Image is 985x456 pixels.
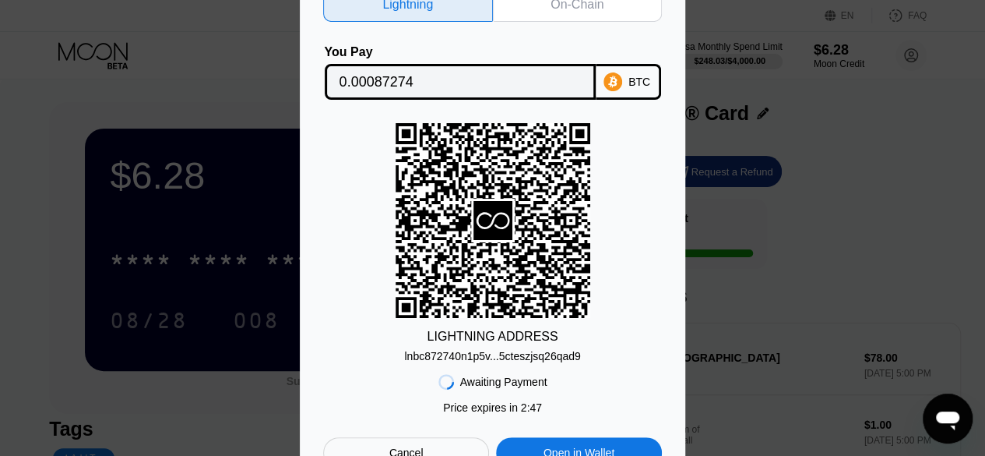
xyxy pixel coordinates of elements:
div: LIGHTNING ADDRESS [427,330,558,344]
div: Price expires in [443,401,542,414]
span: 2 : 47 [521,401,542,414]
div: You PayBTC [323,45,662,100]
div: lnbc872740n1p5v...5cteszjsq26qad9 [404,350,580,362]
div: Awaiting Payment [460,376,547,388]
div: lnbc872740n1p5v...5cteszjsq26qad9 [404,344,580,362]
div: BTC [628,76,650,88]
iframe: Button to launch messaging window [923,394,973,444]
div: You Pay [325,45,596,59]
